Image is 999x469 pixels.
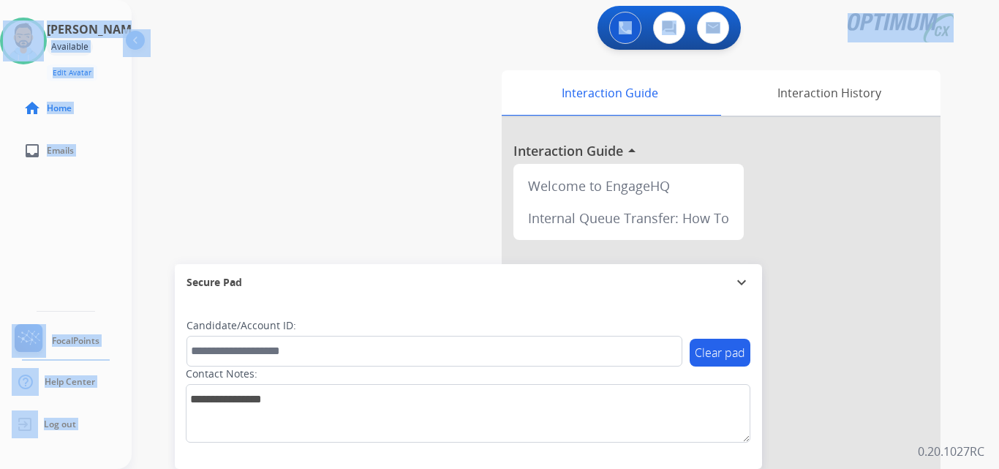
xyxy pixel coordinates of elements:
h3: [PERSON_NAME] [47,20,142,38]
span: Secure Pad [186,275,242,290]
label: Candidate/Account ID: [186,318,296,333]
a: FocalPoints [12,324,99,358]
div: Available [47,38,93,56]
p: 0.20.1027RC [918,443,984,460]
button: Clear pad [690,339,750,367]
span: Home [47,102,72,114]
span: FocalPoints [52,335,99,347]
div: Interaction History [717,70,940,116]
mat-icon: inbox [23,142,41,160]
div: Interaction Guide [502,70,717,116]
div: Internal Queue Transfer: How To [519,202,738,234]
div: Welcome to EngageHQ [519,170,738,202]
label: Contact Notes: [186,367,257,381]
span: Emails [47,145,74,157]
mat-icon: expand_more [733,274,750,291]
button: Edit Avatar [47,64,97,81]
mat-icon: home [23,100,41,117]
span: Log out [44,419,76,430]
span: Help Center [45,376,95,388]
img: avatar [3,20,44,61]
